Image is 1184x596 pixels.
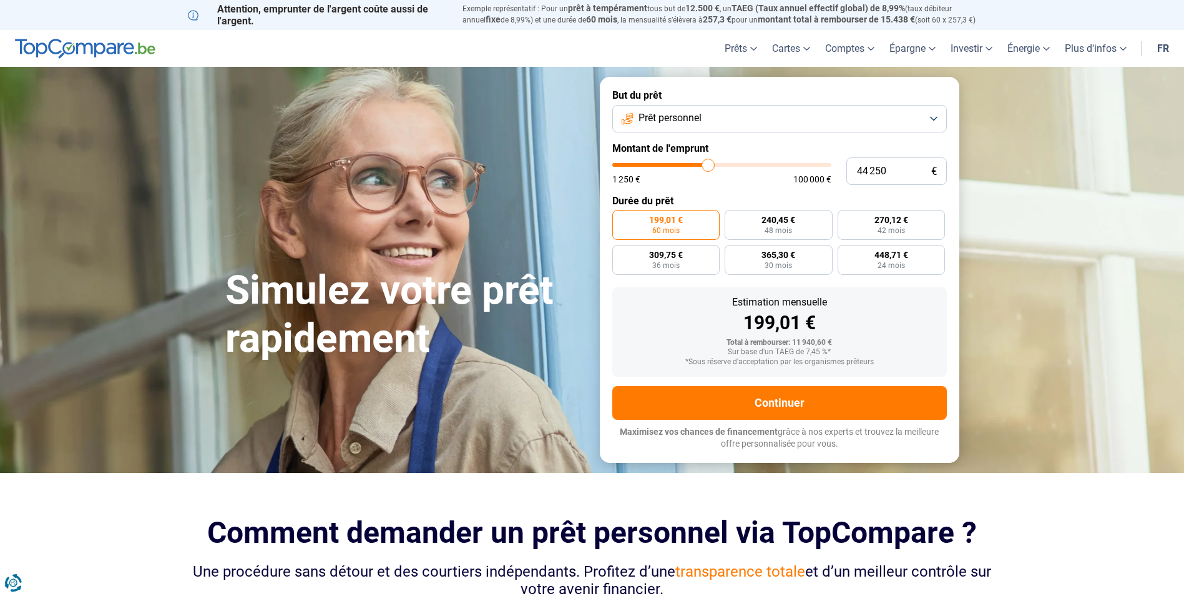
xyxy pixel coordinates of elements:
span: 30 mois [765,262,792,269]
a: fr [1150,30,1177,67]
button: Continuer [612,386,947,420]
span: 24 mois [878,262,905,269]
span: Maximisez vos chances de financement [620,427,778,437]
button: Prêt personnel [612,105,947,132]
p: grâce à nos experts et trouvez la meilleure offre personnalisée pour vous. [612,426,947,450]
span: 270,12 € [874,216,908,224]
label: But du prêt [612,89,947,101]
span: 257,3 € [703,14,731,24]
div: Total à rembourser: 11 940,60 € [622,339,937,347]
span: 1 250 € [612,175,640,184]
span: 100 000 € [793,175,831,184]
span: TAEG (Taux annuel effectif global) de 8,99% [731,3,905,13]
span: montant total à rembourser de 15.438 € [758,14,915,24]
div: Sur base d'un TAEG de 7,45 %* [622,348,937,357]
span: 309,75 € [649,251,683,259]
label: Montant de l'emprunt [612,142,947,154]
div: Estimation mensuelle [622,297,937,307]
h1: Simulez votre prêt rapidement [225,267,585,363]
span: 36 mois [652,262,680,269]
a: Comptes [818,30,882,67]
span: fixe [486,14,501,24]
span: 448,71 € [874,251,908,259]
p: Exemple représentatif : Pour un tous but de , un (taux débiteur annuel de 8,99%) et une durée de ... [462,3,997,26]
span: 48 mois [765,227,792,234]
div: *Sous réserve d'acceptation par les organismes prêteurs [622,358,937,367]
span: 365,30 € [761,251,795,259]
div: 199,01 € [622,314,937,332]
span: 60 mois [652,227,680,234]
a: Énergie [1000,30,1057,67]
span: 12.500 € [685,3,720,13]
p: Attention, emprunter de l'argent coûte aussi de l'argent. [188,3,448,27]
span: 60 mois [586,14,617,24]
span: prêt à tempérament [568,3,647,13]
img: TopCompare [15,39,155,59]
a: Prêts [717,30,765,67]
a: Plus d'infos [1057,30,1134,67]
a: Épargne [882,30,943,67]
label: Durée du prêt [612,195,947,207]
span: 199,01 € [649,216,683,224]
span: € [931,166,937,177]
a: Investir [943,30,1000,67]
span: 42 mois [878,227,905,234]
span: 240,45 € [761,216,795,224]
span: transparence totale [675,563,805,580]
h2: Comment demander un prêt personnel via TopCompare ? [188,515,997,550]
span: Prêt personnel [638,111,702,125]
a: Cartes [765,30,818,67]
